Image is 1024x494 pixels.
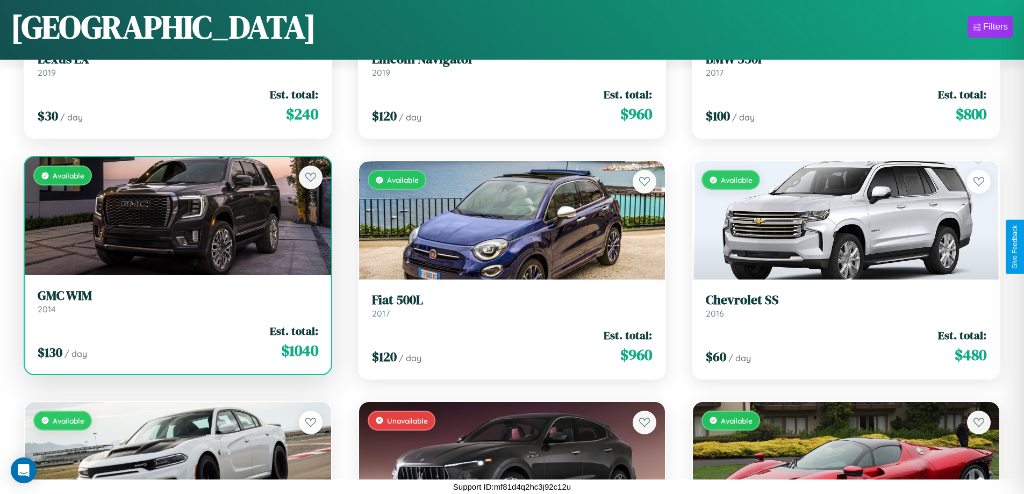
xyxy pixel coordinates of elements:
[38,52,318,67] h3: Lexus LX
[286,103,318,125] span: $ 240
[938,87,986,102] span: Est. total:
[38,304,56,314] span: 2014
[270,323,318,339] span: Est. total:
[721,416,753,425] span: Available
[955,344,986,366] span: $ 480
[38,107,58,125] span: $ 30
[53,171,84,180] span: Available
[706,67,724,78] span: 2017
[38,343,62,361] span: $ 130
[721,175,753,184] span: Available
[706,348,726,366] span: $ 60
[387,416,428,425] span: Unavailable
[706,292,986,319] a: Chevrolet SS2016
[60,112,83,123] span: / day
[11,457,37,483] div: Open Intercom Messenger
[620,344,652,366] span: $ 960
[956,103,986,125] span: $ 800
[968,16,1013,38] button: Filters
[706,292,986,308] h3: Chevrolet SS
[65,348,87,359] span: / day
[372,52,653,78] a: Lincoln Navigator2019
[38,288,318,304] h3: GMC WIM
[11,5,316,49] h1: [GEOGRAPHIC_DATA]
[399,112,421,123] span: / day
[453,479,571,494] p: Support ID: mf81d4q2hc3j92c12u
[983,22,1008,32] div: Filters
[372,308,390,319] span: 2017
[706,308,724,319] span: 2016
[38,52,318,78] a: Lexus LX2019
[620,103,652,125] span: $ 960
[372,107,397,125] span: $ 120
[387,175,419,184] span: Available
[281,340,318,361] span: $ 1040
[706,52,986,78] a: BMW 530i2017
[38,288,318,314] a: GMC WIM2014
[53,416,84,425] span: Available
[938,327,986,343] span: Est. total:
[372,348,397,366] span: $ 120
[604,87,652,102] span: Est. total:
[706,52,986,67] h3: BMW 530i
[732,112,755,123] span: / day
[38,67,56,78] span: 2019
[372,67,390,78] span: 2019
[706,107,730,125] span: $ 100
[728,353,751,363] span: / day
[604,327,652,343] span: Est. total:
[1011,225,1019,269] div: Give Feedback
[270,87,318,102] span: Est. total:
[372,292,653,308] h3: Fiat 500L
[372,52,653,67] h3: Lincoln Navigator
[372,292,653,319] a: Fiat 500L2017
[399,353,421,363] span: / day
